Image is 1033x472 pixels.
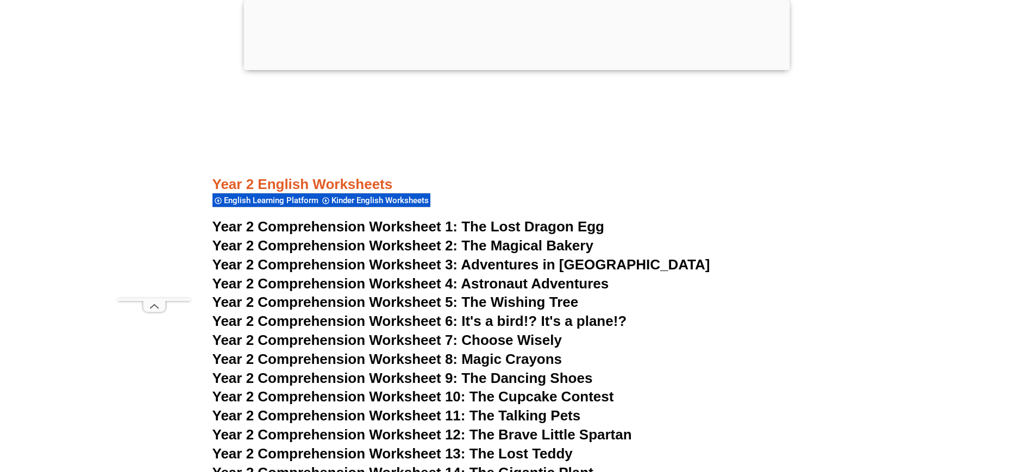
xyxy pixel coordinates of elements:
span: Year 2 Comprehension Worksheet 7: [212,332,458,348]
span: Kinder English Worksheets [331,196,432,205]
a: Year 2 Comprehension Worksheet 12: The Brave Little Spartan [212,426,632,443]
iframe: Advertisement [117,23,191,298]
iframe: Chat Widget [852,349,1033,472]
span: English Learning Platform [224,196,322,205]
a: Year 2 Comprehension Worksheet 1: The Lost Dragon Egg [212,218,604,235]
a: Year 2 Comprehension Worksheet 2: The Magical Bakery [212,237,593,254]
span: Adventures in [GEOGRAPHIC_DATA] [461,256,710,273]
span: Astronaut Adventures [461,275,609,292]
a: Year 2 Comprehension Worksheet 4: Astronaut Adventures [212,275,609,292]
span: The Wishing Tree [461,294,578,310]
span: Year 2 Comprehension Worksheet 1: [212,218,458,235]
h3: Year 2 English Worksheets [212,139,821,193]
a: Year 2 Comprehension Worksheet 3: Adventures in [GEOGRAPHIC_DATA] [212,256,710,273]
a: Year 2 Comprehension Worksheet 11: The Talking Pets [212,407,581,424]
span: Year 2 Comprehension Worksheet 2: [212,237,458,254]
div: English Learning Platform [212,193,320,207]
span: Choose Wisely [461,332,562,348]
a: Year 2 Comprehension Worksheet 7: Choose Wisely [212,332,562,348]
a: Year 2 Comprehension Worksheet 9: The Dancing Shoes [212,370,593,386]
a: Year 2 Comprehension Worksheet 6: It's a bird!? It's a plane!? [212,313,627,329]
a: Year 2 Comprehension Worksheet 13: The Lost Teddy [212,445,573,462]
span: The Lost Dragon Egg [461,218,604,235]
a: Year 2 Comprehension Worksheet 8: Magic Crayons [212,351,562,367]
span: The Magical Bakery [461,237,593,254]
span: Year 2 Comprehension Worksheet 4: [212,275,458,292]
span: Year 2 Comprehension Worksheet 3: [212,256,458,273]
span: Year 2 Comprehension Worksheet 5: [212,294,458,310]
a: Year 2 Comprehension Worksheet 10: The Cupcake Contest [212,388,614,405]
a: Year 2 Comprehension Worksheet 5: The Wishing Tree [212,294,579,310]
div: Kinder English Worksheets [320,193,430,207]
